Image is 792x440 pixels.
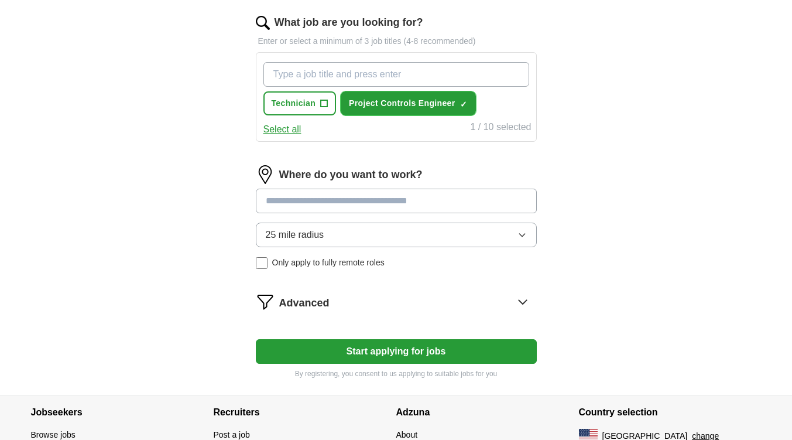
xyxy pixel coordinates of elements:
[31,430,76,439] a: Browse jobs
[256,292,275,311] img: filter
[263,122,301,137] button: Select all
[470,120,531,137] div: 1 / 10 selected
[279,167,423,183] label: Where do you want to work?
[256,16,270,30] img: search.png
[579,396,762,429] h4: Country selection
[256,339,537,364] button: Start applying for jobs
[256,165,275,184] img: location.png
[263,91,337,115] button: Technician
[272,97,316,110] span: Technician
[266,228,324,242] span: 25 mile radius
[256,35,537,47] p: Enter or select a minimum of 3 job titles (4-8 recommended)
[275,15,423,30] label: What job are you looking for?
[279,295,330,311] span: Advanced
[256,369,537,379] p: By registering, you consent to us applying to suitable jobs for you
[256,257,268,269] input: Only apply to fully remote roles
[263,62,529,87] input: Type a job title and press enter
[272,257,385,269] span: Only apply to fully remote roles
[396,430,418,439] a: About
[341,91,475,115] button: Project Controls Engineer✓
[256,223,537,247] button: 25 mile radius
[460,100,467,109] span: ✓
[214,430,250,439] a: Post a job
[349,97,455,110] span: Project Controls Engineer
